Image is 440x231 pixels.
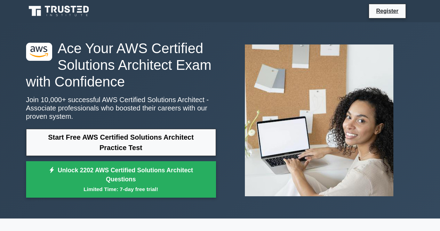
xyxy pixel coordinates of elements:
[26,40,216,90] h1: Ace Your AWS Certified Solutions Architect Exam with Confidence
[26,161,216,198] a: Unlock 2202 AWS Certified Solutions Architect QuestionsLimited Time: 7-day free trial!
[26,96,216,121] p: Join 10,000+ successful AWS Certified Solutions Architect - Associate professionals who boosted t...
[372,7,402,15] a: Register
[26,129,216,156] a: Start Free AWS Certified Solutions Architect Practice Test
[35,185,207,193] small: Limited Time: 7-day free trial!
